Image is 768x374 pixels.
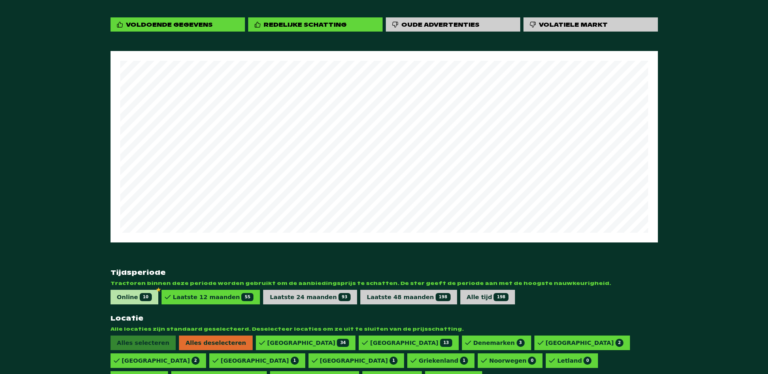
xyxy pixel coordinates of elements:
[494,293,508,301] span: 198
[270,293,351,301] div: Laatste 24 maanden
[221,357,299,365] div: [GEOGRAPHIC_DATA]
[436,293,451,301] span: 198
[389,357,398,365] span: 1
[615,339,623,347] span: 2
[320,357,398,365] div: [GEOGRAPHIC_DATA]
[460,357,468,365] span: 1
[191,357,200,365] span: 2
[264,21,347,28] div: Redelijke schatting
[117,293,152,301] div: Online
[583,357,591,365] span: 0
[523,17,658,32] div: Volatiele markt
[111,268,658,277] strong: Tijdsperiode
[557,357,591,365] div: Letland
[338,293,351,301] span: 93
[267,339,349,347] div: [GEOGRAPHIC_DATA]
[291,357,299,365] span: 1
[126,21,213,28] div: Voldoende gegevens
[546,339,624,347] div: [GEOGRAPHIC_DATA]
[337,339,349,347] span: 34
[367,293,451,301] div: Laatste 48 maanden
[111,314,658,323] strong: Locatie
[111,326,658,332] span: Alle locaties zijn standaard geselecteerd. Deselecteer locaties om ze uit te sluiten van de prijs...
[539,21,608,28] div: Volatiele markt
[111,336,176,350] span: Alles selecteren
[241,293,253,301] span: 55
[111,17,245,32] div: Voldoende gegevens
[489,357,536,365] div: Noorwegen
[473,339,525,347] div: Denemarken
[248,17,383,32] div: Redelijke schatting
[419,357,468,365] div: Griekenland
[440,339,452,347] span: 13
[122,357,200,365] div: [GEOGRAPHIC_DATA]
[386,17,520,32] div: Oude advertenties
[111,280,658,287] span: Tractoren binnen deze periode worden gebruikt om de aanbiedingsprijs te schatten. De ster geeft d...
[467,293,509,301] div: Alle tijd
[140,293,152,301] span: 10
[517,339,525,347] span: 3
[179,336,253,350] span: Alles deselecteren
[528,357,536,365] span: 0
[173,293,254,301] div: Laatste 12 maanden
[370,339,452,347] div: [GEOGRAPHIC_DATA]
[401,21,479,28] div: Oude advertenties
